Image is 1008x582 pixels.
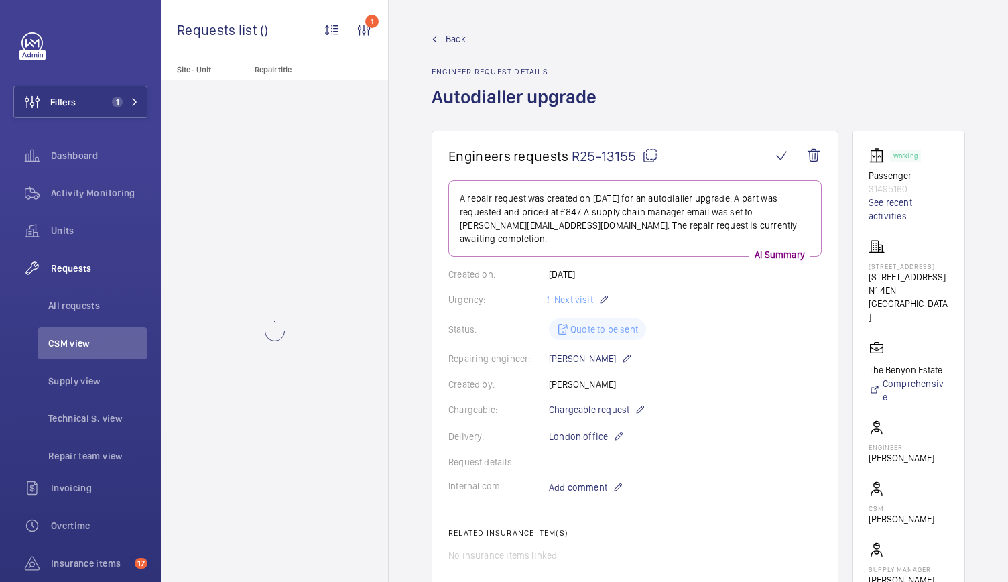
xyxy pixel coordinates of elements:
span: Supply view [48,374,147,388]
p: N1 4EN [GEOGRAPHIC_DATA] [869,284,948,324]
p: [PERSON_NAME] [869,512,934,526]
p: Passenger [869,169,948,182]
span: Invoicing [51,481,147,495]
span: CSM view [48,337,147,350]
a: Comprehensive [869,377,948,404]
span: Engineers requests [448,148,569,164]
span: Next visit [552,294,593,305]
span: Filters [50,95,76,109]
p: London office [549,428,624,445]
p: [STREET_ADDRESS] [869,270,948,284]
span: 17 [135,558,147,569]
span: Units [51,224,147,237]
p: AI Summary [749,248,810,261]
a: See recent activities [869,196,948,223]
span: Repair team view [48,449,147,463]
h2: Engineer request details [432,67,605,76]
p: Supply manager [869,565,948,573]
p: Repair title [255,65,343,74]
span: R25-13155 [572,148,658,164]
p: Working [893,154,918,158]
p: 31495160 [869,182,948,196]
p: [PERSON_NAME] [549,351,632,367]
span: 1 [112,97,123,107]
h2: Related insurance item(s) [448,528,822,538]
p: Site - Unit [161,65,249,74]
span: Dashboard [51,149,147,162]
button: Filters1 [13,86,147,118]
p: A repair request was created on [DATE] for an autodialler upgrade. A part was requested and price... [460,192,810,245]
p: [STREET_ADDRESS] [869,262,948,270]
p: The Benyon Estate [869,363,948,377]
span: Activity Monitoring [51,186,147,200]
img: elevator.svg [869,148,890,164]
span: Technical S. view [48,412,147,425]
span: Overtime [51,519,147,532]
p: Engineer [869,443,934,451]
span: Insurance items [51,557,129,570]
span: Add comment [549,481,607,494]
p: CSM [869,504,934,512]
p: [PERSON_NAME] [869,451,934,465]
span: Back [446,32,466,46]
h1: Autodialler upgrade [432,84,605,131]
span: Requests list [177,21,260,38]
span: Chargeable request [549,403,629,416]
span: Requests [51,261,147,275]
span: All requests [48,299,147,312]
